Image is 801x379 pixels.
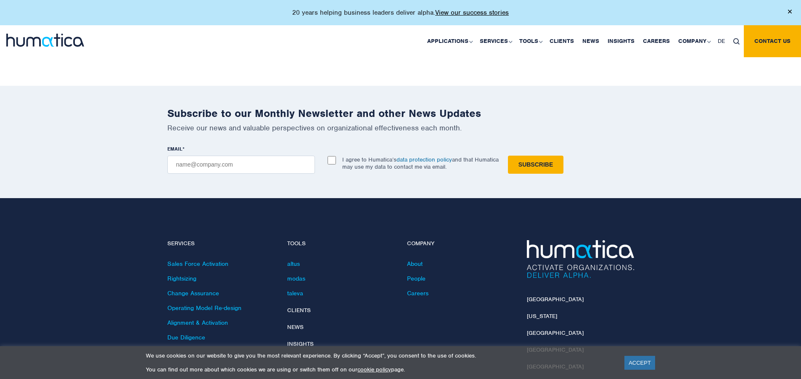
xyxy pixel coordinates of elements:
[287,323,304,331] a: News
[603,25,639,57] a: Insights
[167,334,205,341] a: Due Diligence
[407,260,423,268] a: About
[167,240,275,247] h4: Services
[167,319,228,326] a: Alignment & Activation
[167,123,634,133] p: Receive our news and valuable perspectives on organizational effectiveness each month.
[292,8,509,17] p: 20 years helping business leaders deliver alpha.
[527,296,584,303] a: [GEOGRAPHIC_DATA]
[167,304,241,312] a: Operating Model Re-design
[744,25,801,57] a: Contact us
[578,25,603,57] a: News
[167,146,182,152] span: EMAIL
[146,366,614,373] p: You can find out more about which cookies we are using or switch them off on our page.
[508,156,563,174] input: Subscribe
[146,352,614,359] p: We use cookies on our website to give you the most relevant experience. By clicking “Accept”, you...
[527,329,584,337] a: [GEOGRAPHIC_DATA]
[515,25,545,57] a: Tools
[476,25,515,57] a: Services
[674,25,714,57] a: Company
[545,25,578,57] a: Clients
[6,34,84,47] img: logo
[733,38,740,45] img: search_icon
[714,25,729,57] a: DE
[287,275,305,282] a: modas
[287,260,300,268] a: altus
[527,240,634,278] img: Humatica
[357,366,391,373] a: cookie policy
[407,275,426,282] a: People
[287,240,394,247] h4: Tools
[328,156,336,164] input: I agree to Humatica’sdata protection policyand that Humatica may use my data to contact me via em...
[397,156,452,163] a: data protection policy
[639,25,674,57] a: Careers
[407,289,428,297] a: Careers
[287,307,311,314] a: Clients
[167,275,196,282] a: Rightsizing
[287,340,314,347] a: Insights
[718,37,725,45] span: DE
[342,156,499,170] p: I agree to Humatica’s and that Humatica may use my data to contact me via email.
[624,356,655,370] a: ACCEPT
[287,289,303,297] a: taleva
[167,156,315,174] input: name@company.com
[167,260,228,268] a: Sales Force Activation
[423,25,476,57] a: Applications
[167,107,634,120] h2: Subscribe to our Monthly Newsletter and other News Updates
[167,289,219,297] a: Change Assurance
[435,8,509,17] a: View our success stories
[527,313,557,320] a: [US_STATE]
[407,240,514,247] h4: Company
